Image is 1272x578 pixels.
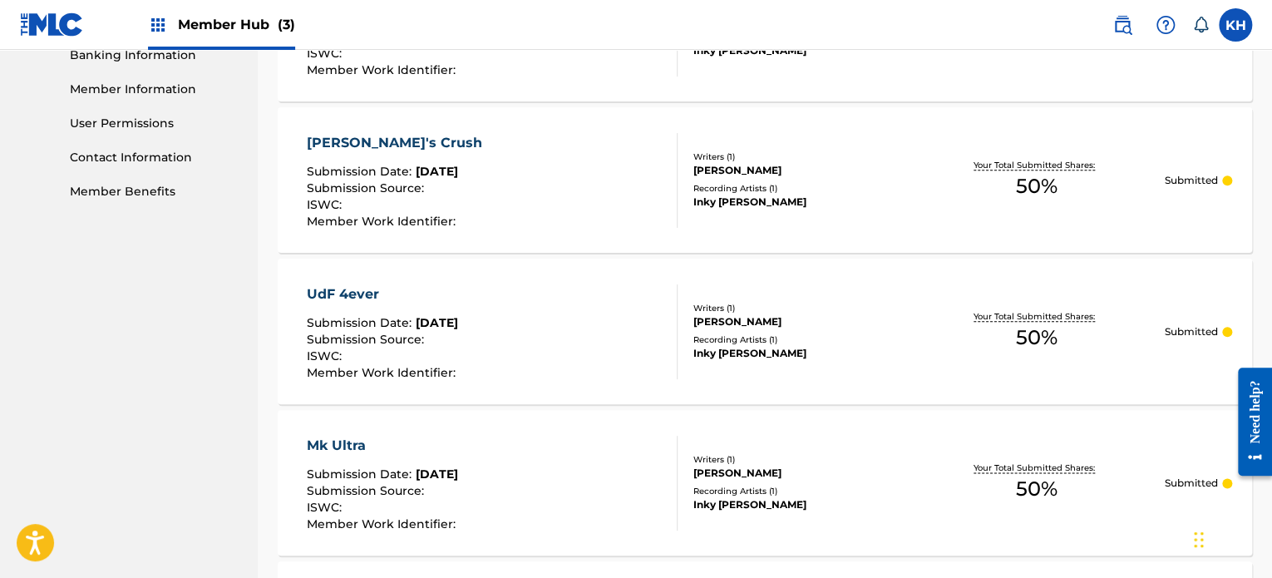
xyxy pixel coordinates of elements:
[307,365,460,380] span: Member Work Identifier :
[693,151,909,163] div: Writers ( 1 )
[307,315,416,330] span: Submission Date :
[307,62,460,77] span: Member Work Identifier :
[307,436,460,456] div: Mk Ultra
[693,333,909,346] div: Recording Artists ( 1 )
[1112,15,1132,35] img: search
[307,284,460,304] div: UdF 4ever
[70,149,238,166] a: Contact Information
[1149,8,1182,42] div: Help
[278,410,1252,556] a: Mk UltraSubmission Date:[DATE]Submission Source:ISWC:Member Work Identifier:Writers (1)[PERSON_NA...
[1164,173,1217,188] p: Submitted
[1164,324,1217,339] p: Submitted
[1106,8,1139,42] a: Public Search
[278,259,1252,404] a: UdF 4everSubmission Date:[DATE]Submission Source:ISWC:Member Work Identifier:Writers (1)[PERSON_N...
[693,346,909,361] div: Inky [PERSON_NAME]
[307,500,346,515] span: ISWC :
[70,81,238,98] a: Member Information
[307,180,428,195] span: Submission Source :
[693,163,909,178] div: [PERSON_NAME]
[1164,476,1217,491] p: Submitted
[1225,355,1272,489] iframe: Resource Center
[278,17,295,32] span: (3)
[693,314,909,329] div: [PERSON_NAME]
[974,159,1099,171] p: Your Total Submitted Shares:
[693,466,909,481] div: [PERSON_NAME]
[1192,17,1209,33] div: Notifications
[307,164,416,179] span: Submission Date :
[307,332,428,347] span: Submission Source :
[307,348,346,363] span: ISWC :
[1219,8,1252,42] div: User Menu
[148,15,168,35] img: Top Rightsholders
[1016,323,1058,353] span: 50 %
[1189,498,1272,578] iframe: Chat Widget
[278,107,1252,253] a: [PERSON_NAME]'s CrushSubmission Date:[DATE]Submission Source:ISWC:Member Work Identifier:Writers ...
[307,133,491,153] div: [PERSON_NAME]'s Crush
[1156,15,1176,35] img: help
[974,462,1099,474] p: Your Total Submitted Shares:
[416,315,458,330] span: [DATE]
[70,115,238,132] a: User Permissions
[307,467,416,482] span: Submission Date :
[1194,515,1204,565] div: Drag
[693,195,909,210] div: Inky [PERSON_NAME]
[693,43,909,58] div: Inky [PERSON_NAME]
[307,197,346,212] span: ISWC :
[70,47,238,64] a: Banking Information
[20,12,84,37] img: MLC Logo
[693,485,909,497] div: Recording Artists ( 1 )
[307,483,428,498] span: Submission Source :
[1016,474,1058,504] span: 50 %
[693,182,909,195] div: Recording Artists ( 1 )
[1016,171,1058,201] span: 50 %
[307,516,460,531] span: Member Work Identifier :
[307,46,346,61] span: ISWC :
[178,15,295,34] span: Member Hub
[974,310,1099,323] p: Your Total Submitted Shares:
[693,453,909,466] div: Writers ( 1 )
[416,467,458,482] span: [DATE]
[693,497,909,512] div: Inky [PERSON_NAME]
[416,164,458,179] span: [DATE]
[693,302,909,314] div: Writers ( 1 )
[307,214,460,229] span: Member Work Identifier :
[70,183,238,200] a: Member Benefits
